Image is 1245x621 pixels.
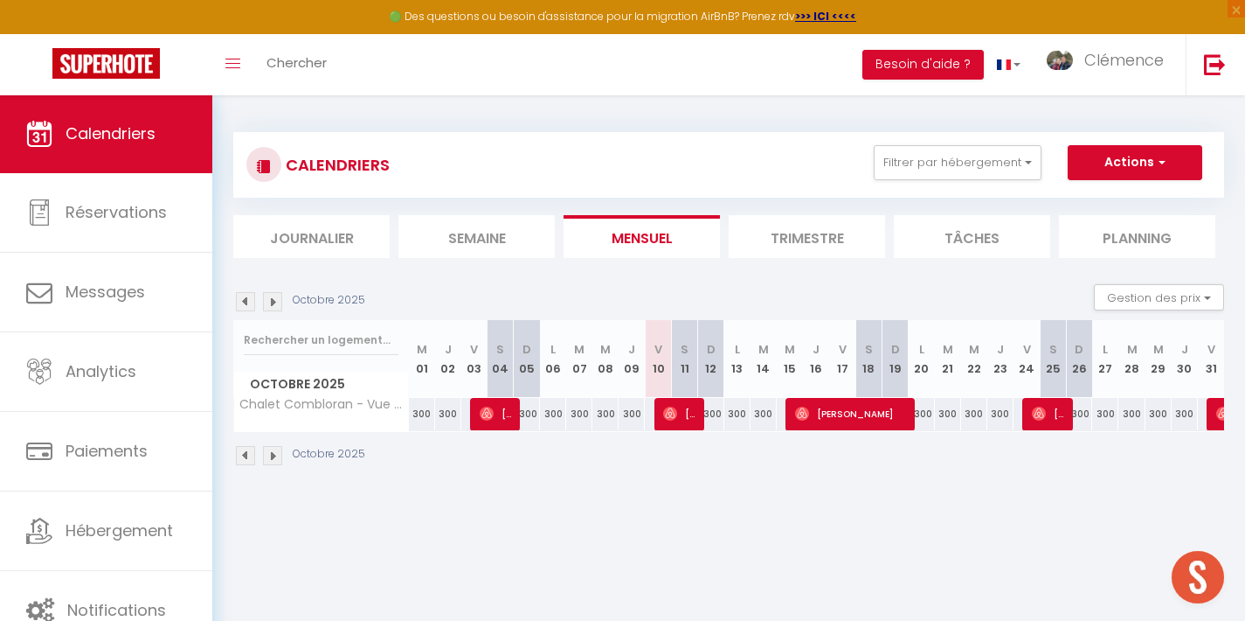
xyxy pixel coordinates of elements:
th: 05 [514,320,540,398]
abbr: S [681,341,688,358]
a: Chercher [253,34,340,95]
div: 300 [566,398,592,430]
abbr: J [628,341,635,358]
th: 09 [619,320,645,398]
div: 300 [1145,398,1172,430]
span: Chalet Combloran - Vue Mont Blanc [237,398,412,411]
div: 300 [540,398,566,430]
abbr: J [813,341,820,358]
button: Filtrer par hébergement [874,145,1041,180]
abbr: V [1023,341,1031,358]
li: Planning [1059,215,1215,258]
abbr: S [1049,341,1057,358]
abbr: M [600,341,611,358]
h3: CALENDRIERS [281,145,390,185]
li: Semaine [398,215,555,258]
li: Tâches [894,215,1050,258]
th: 07 [566,320,592,398]
div: 300 [698,398,724,430]
th: 17 [829,320,855,398]
th: 18 [855,320,882,398]
span: Analytics [66,360,136,382]
abbr: M [785,341,795,358]
span: [PERSON_NAME] [1032,397,1067,430]
div: 300 [987,398,1013,430]
abbr: M [1153,341,1164,358]
span: Octobre 2025 [234,372,408,397]
div: Ouvrir le chat [1172,551,1224,604]
th: 23 [987,320,1013,398]
th: 27 [1092,320,1118,398]
span: Clémence [1084,49,1164,71]
div: 300 [619,398,645,430]
th: 02 [435,320,461,398]
img: logout [1204,53,1226,75]
abbr: L [550,341,556,358]
abbr: M [943,341,953,358]
a: >>> ICI <<<< [795,9,856,24]
abbr: L [735,341,740,358]
abbr: J [1181,341,1188,358]
abbr: S [496,341,504,358]
abbr: V [839,341,847,358]
p: Octobre 2025 [293,292,365,309]
div: 300 [1092,398,1118,430]
abbr: S [865,341,873,358]
th: 14 [750,320,777,398]
div: 300 [1118,398,1145,430]
th: 21 [935,320,961,398]
div: 300 [435,398,461,430]
span: [PERSON_NAME] [795,397,909,430]
button: Besoin d'aide ? [862,50,984,80]
span: Notifications [67,599,166,621]
th: 08 [592,320,619,398]
th: 06 [540,320,566,398]
div: 300 [909,398,935,430]
th: 28 [1118,320,1145,398]
abbr: D [1075,341,1083,358]
abbr: D [891,341,900,358]
div: 300 [514,398,540,430]
th: 29 [1145,320,1172,398]
span: Paiements [66,440,148,462]
th: 03 [461,320,488,398]
abbr: M [758,341,769,358]
abbr: V [1207,341,1215,358]
li: Trimestre [729,215,885,258]
p: Octobre 2025 [293,446,365,463]
th: 26 [1066,320,1092,398]
th: 16 [803,320,829,398]
div: 300 [750,398,777,430]
th: 19 [882,320,908,398]
th: 30 [1172,320,1198,398]
th: 22 [961,320,987,398]
div: 300 [592,398,619,430]
div: 300 [724,398,750,430]
abbr: V [654,341,662,358]
img: ... [1047,51,1073,71]
abbr: L [919,341,924,358]
div: 300 [1172,398,1198,430]
img: Super Booking [52,48,160,79]
li: Journalier [233,215,390,258]
abbr: M [969,341,979,358]
th: 24 [1013,320,1040,398]
abbr: J [445,341,452,358]
th: 13 [724,320,750,398]
abbr: D [707,341,716,358]
span: [PERSON_NAME] [480,397,515,430]
th: 31 [1198,320,1224,398]
span: Hébergement [66,520,173,541]
abbr: V [470,341,478,358]
th: 25 [1040,320,1066,398]
th: 20 [909,320,935,398]
span: Calendriers [66,122,156,144]
abbr: M [574,341,584,358]
span: Chercher [266,53,327,72]
input: Rechercher un logement... [244,324,398,356]
span: [PERSON_NAME] [663,397,698,430]
div: 300 [935,398,961,430]
abbr: L [1103,341,1108,358]
abbr: J [997,341,1004,358]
